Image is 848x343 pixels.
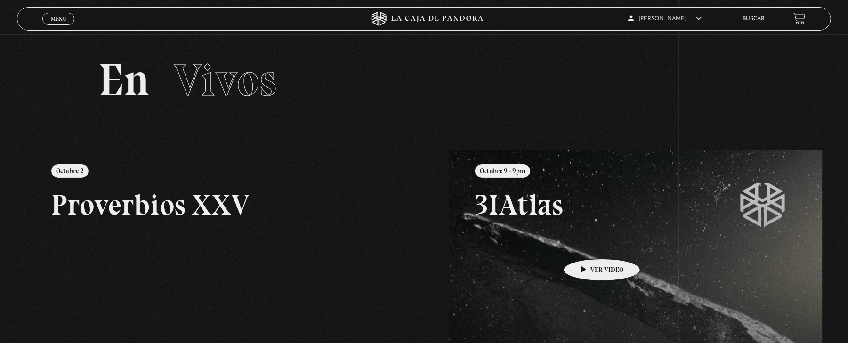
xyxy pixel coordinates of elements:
[51,16,66,22] span: Menu
[48,24,70,30] span: Cerrar
[743,16,765,22] a: Buscar
[793,12,806,25] a: View your shopping cart
[628,16,702,22] span: [PERSON_NAME]
[174,53,276,107] span: Vivos
[98,58,750,103] h2: En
